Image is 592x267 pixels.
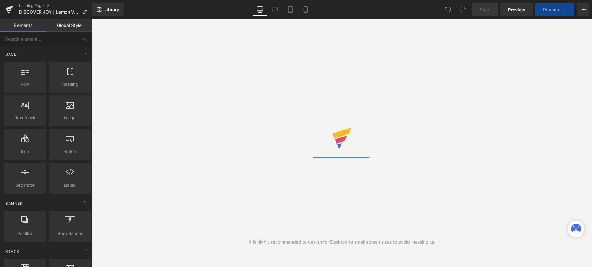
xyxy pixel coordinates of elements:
span: Stack [5,249,20,255]
button: Undo [442,3,454,16]
span: Separator [6,182,44,189]
a: Tablet [283,3,298,16]
span: Banner [5,200,24,206]
a: Mobile [298,3,313,16]
span: Library [104,7,119,12]
a: New Library [92,3,124,16]
a: Desktop [252,3,268,16]
a: Global Style [46,19,92,32]
span: Liquid [51,182,89,189]
span: Hero Banner [51,230,89,237]
button: More [577,3,589,16]
span: Icon [6,148,44,155]
a: Landing Pages [19,3,92,8]
span: Row [6,81,44,88]
span: DISCOVER JOY | Lemon Vanilla Green Tea [19,10,80,15]
button: Publish [535,3,574,16]
span: Heading [51,81,89,88]
a: Laptop [268,3,283,16]
span: Button [51,148,89,155]
a: Preview [500,3,533,16]
span: Preview [508,6,525,13]
div: It is highly recommended to design for Desktop to small screen sizes to avoid messing up [249,238,435,245]
button: Redo [457,3,470,16]
span: Image [51,115,89,121]
span: Publish [543,7,559,12]
span: Base [5,51,17,57]
span: Text Block [6,115,44,121]
span: Parallax [6,230,44,237]
span: Save [480,6,490,13]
